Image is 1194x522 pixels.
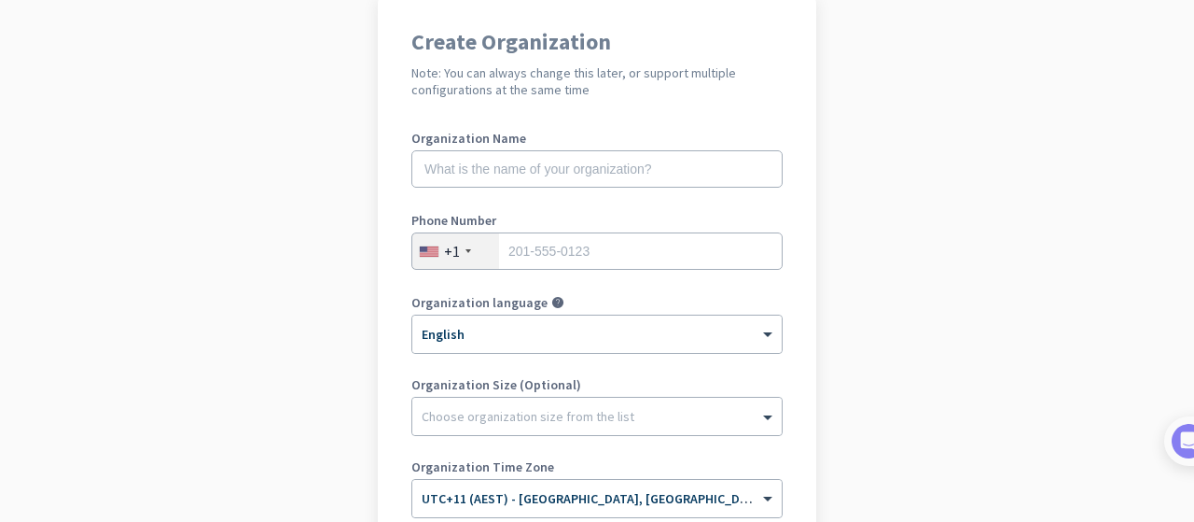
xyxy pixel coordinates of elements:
[551,296,564,309] i: help
[444,242,460,261] div: +1
[411,460,783,473] label: Organization Time Zone
[411,150,783,188] input: What is the name of your organization?
[411,378,783,391] label: Organization Size (Optional)
[411,31,783,53] h1: Create Organization
[411,296,548,309] label: Organization language
[411,214,783,227] label: Phone Number
[411,233,783,270] input: 201-555-0123
[411,64,783,98] h2: Note: You can always change this later, or support multiple configurations at the same time
[411,132,783,145] label: Organization Name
